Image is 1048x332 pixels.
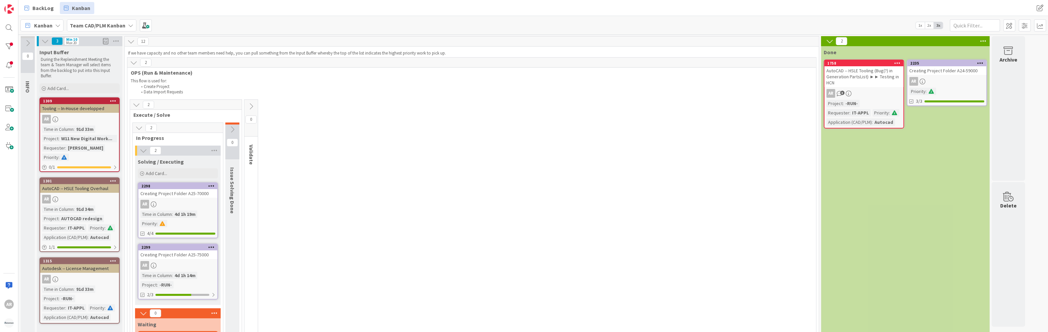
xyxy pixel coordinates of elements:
span: Kanban [34,21,52,29]
div: Application (CAD/PLM) [42,234,88,241]
span: : [172,211,173,218]
li: Create Project [137,84,813,89]
div: AR [42,275,51,283]
div: Time in Column [42,205,74,213]
span: 12 [137,37,149,46]
div: IT-APPL [66,304,86,312]
span: : [105,304,106,312]
li: Data Import Requests [137,89,813,95]
div: IT-APPL [850,109,870,116]
div: AR [907,77,986,86]
div: Priority [140,220,157,227]
div: AR [909,77,918,86]
span: : [88,314,89,321]
div: 91d 33m [75,285,95,293]
div: 2298Creating Project Folder A25-70000 [138,183,217,198]
div: 2299 [141,245,217,250]
div: 1309 [43,99,119,103]
div: 2299Creating Project Folder A25-75000 [138,244,217,259]
p: During the Replenishment Meeting the team & Team Manager will select items from the backlog to pu... [41,57,118,79]
span: 2 [150,147,161,155]
span: : [59,295,60,302]
div: Requester [42,304,65,312]
span: : [65,224,66,232]
div: Autocad [873,118,895,126]
div: AR [4,300,14,309]
span: : [172,272,173,279]
div: 1301AutoCAD -- HSLE Tooling Overhaul [40,178,119,193]
a: BackLog [20,2,58,14]
div: 2235 [910,61,986,66]
div: AR [826,89,835,98]
span: : [65,304,66,312]
div: AutoCAD -- HSLE Tooling Overhaul [40,184,119,193]
div: Priority [42,154,59,161]
span: : [65,144,66,152]
span: : [843,100,844,107]
span: : [872,118,873,126]
div: Time in Column [42,285,74,293]
div: 1301 [40,178,119,184]
span: 3 [840,91,844,95]
span: : [889,109,890,116]
div: Creating Project Folder A24-59000 [907,66,986,75]
div: Project [826,100,843,107]
b: Team CAD/PLM Kanban [70,22,125,29]
div: Priority [909,88,926,95]
span: Solving / Executing [138,158,184,165]
div: Autocad [89,314,111,321]
span: 2 [145,124,157,132]
span: : [157,281,158,288]
div: Project [42,295,59,302]
div: 1309 [40,98,119,104]
p: This flow is used for: [131,78,813,84]
div: Requester [42,144,65,152]
div: Priority [88,224,105,232]
span: Done [824,49,836,56]
span: 0 [245,115,257,123]
p: If we have capacity and no other team members need help, you can pull something from the Input Bu... [128,51,815,56]
span: 1x [916,22,925,29]
span: : [74,205,75,213]
div: 1301 [43,179,119,183]
div: 1315 [43,259,119,263]
span: 0 [150,309,161,317]
div: Project [42,215,59,222]
div: Autocad [89,234,111,241]
div: AR [824,89,903,98]
div: 91d 34m [75,205,95,213]
span: 1 / 1 [49,244,55,251]
div: AR [140,261,149,270]
span: BackLog [32,4,54,12]
div: Autodesk -- License Management [40,264,119,273]
div: Application (CAD/PLM) [42,314,88,321]
div: Project [140,281,157,288]
div: 2299 [138,244,217,250]
span: : [105,224,106,232]
div: Time in Column [140,211,172,218]
div: AUTOCAD redesign [60,215,104,222]
div: Time in Column [140,272,172,279]
div: AR [138,261,217,270]
div: 4d 1h 14m [173,272,197,279]
div: 91d 33m [75,126,95,133]
div: -RUN- [158,281,173,288]
span: 3x [934,22,943,29]
div: Requester [42,224,65,232]
div: 1758 [824,60,903,66]
div: -RUN- [60,295,75,302]
div: Max 20 [66,41,77,45]
div: 1315 [40,258,119,264]
div: 2235Creating Project Folder A24-59000 [907,60,986,75]
div: Time in Column [42,126,74,133]
div: Creating Project Folder A25-75000 [138,250,217,259]
div: AR [40,115,119,123]
div: [PERSON_NAME] [66,144,105,152]
span: 3 [51,37,63,45]
span: OPS (Run & Maintenance) [131,69,808,76]
div: Archive [1000,56,1017,64]
span: : [59,215,60,222]
div: 0/1 [40,163,119,171]
span: 2x [925,22,934,29]
span: Issue Solving Done [229,167,236,214]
